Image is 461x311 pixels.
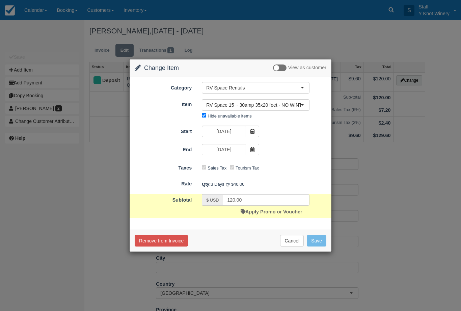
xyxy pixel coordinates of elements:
[241,209,302,214] a: Apply Promo or Voucher
[130,162,197,172] label: Taxes
[236,165,259,171] label: Tourism Tax
[288,65,326,71] span: View as customer
[208,165,226,171] label: Sales Tax
[280,235,304,247] button: Cancel
[130,82,197,92] label: Category
[130,178,197,187] label: Rate
[130,126,197,135] label: Start
[135,235,188,247] button: Remove from Invoice
[130,99,197,108] label: Item
[206,84,301,91] span: RV Space Rentals
[202,82,309,94] button: RV Space Rentals
[307,235,326,247] button: Save
[202,182,211,187] strong: Qty
[144,64,179,71] span: Change Item
[208,113,251,119] label: Hide unavailable items
[206,198,219,203] small: $ USD
[197,179,331,190] div: 3 Days @ $40.00
[130,194,197,204] label: Subtotal
[206,102,301,108] span: RV Space 15 ~ 30amp 35x20 feet - NO WINTER WATER
[130,144,197,153] label: End
[202,99,309,111] button: RV Space 15 ~ 30amp 35x20 feet - NO WINTER WATER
